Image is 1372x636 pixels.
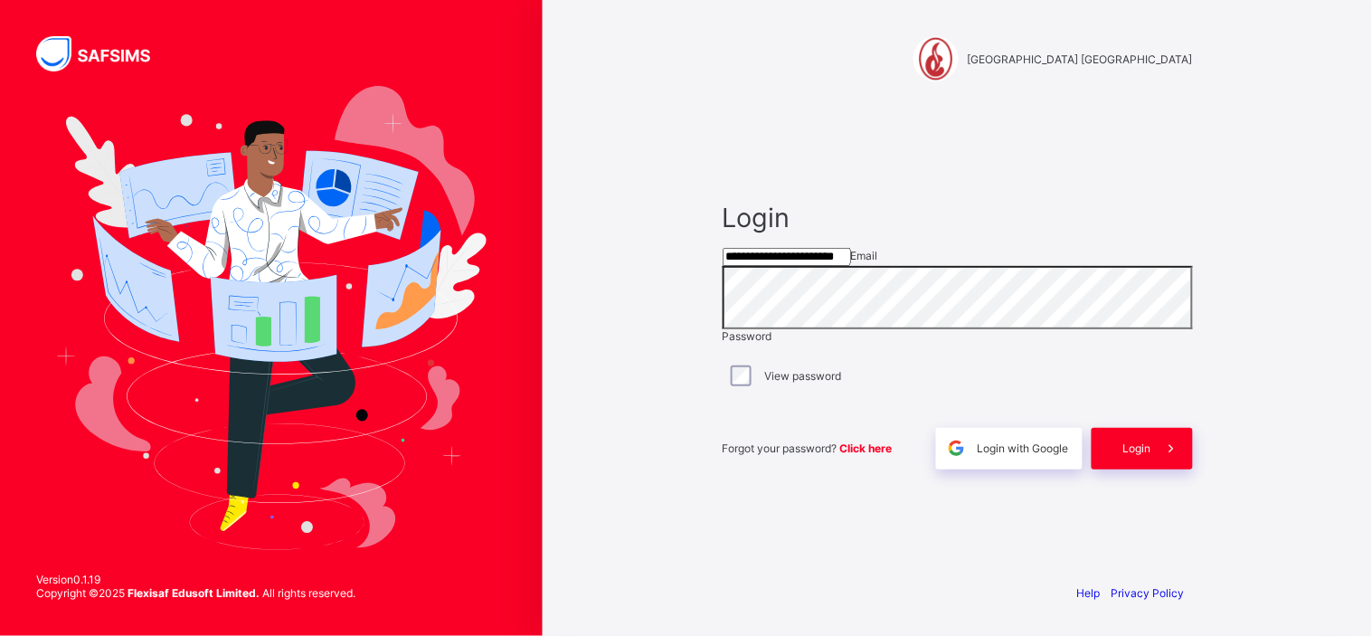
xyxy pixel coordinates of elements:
[851,249,878,262] span: Email
[968,52,1193,66] span: [GEOGRAPHIC_DATA] [GEOGRAPHIC_DATA]
[36,36,172,71] img: SAFSIMS Logo
[1077,586,1101,600] a: Help
[978,441,1069,455] span: Login with Google
[1123,441,1151,455] span: Login
[840,441,893,455] a: Click here
[1112,586,1185,600] a: Privacy Policy
[723,441,893,455] span: Forgot your password?
[36,573,355,586] span: Version 0.1.19
[723,202,1193,233] span: Login
[723,329,772,343] span: Password
[56,86,487,549] img: Hero Image
[36,586,355,600] span: Copyright © 2025 All rights reserved.
[946,438,967,459] img: google.396cfc9801f0270233282035f929180a.svg
[764,369,841,383] label: View password
[128,586,260,600] strong: Flexisaf Edusoft Limited.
